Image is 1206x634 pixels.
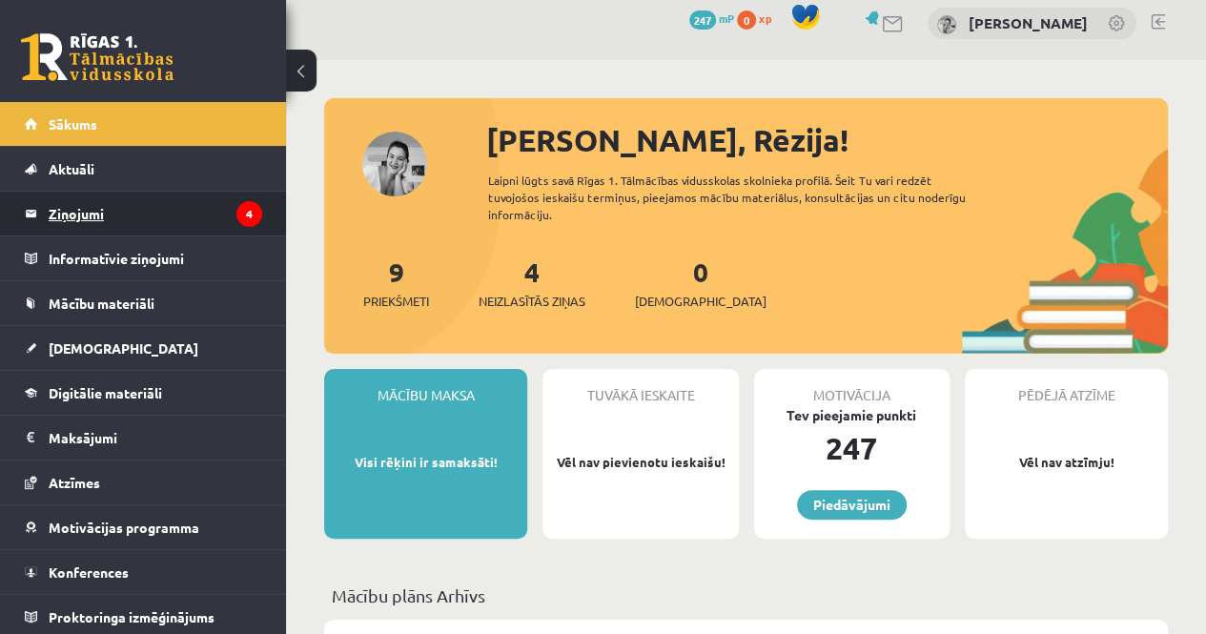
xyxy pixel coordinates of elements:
[363,255,429,311] a: 9Priekšmeti
[25,192,262,235] a: Ziņojumi4
[49,519,199,536] span: Motivācijas programma
[21,33,174,81] a: Rīgas 1. Tālmācības vidusskola
[25,281,262,325] a: Mācību materiāli
[49,339,198,357] span: [DEMOGRAPHIC_DATA]
[974,453,1158,472] p: Vēl nav atzīmju!
[965,369,1168,405] div: Pēdējā atzīme
[363,292,429,311] span: Priekšmeti
[25,326,262,370] a: [DEMOGRAPHIC_DATA]
[25,371,262,415] a: Digitālie materiāli
[737,10,781,26] a: 0 xp
[754,369,950,405] div: Motivācija
[49,236,262,280] legend: Informatīvie ziņojumi
[49,295,154,312] span: Mācību materiāli
[759,10,771,26] span: xp
[25,102,262,146] a: Sākums
[479,292,585,311] span: Neizlasītās ziņas
[719,10,734,26] span: mP
[49,192,262,235] legend: Ziņojumi
[754,425,950,471] div: 247
[49,474,100,491] span: Atzīmes
[635,292,767,311] span: [DEMOGRAPHIC_DATA]
[49,416,262,460] legend: Maksājumi
[25,416,262,460] a: Maksājumi
[635,255,767,311] a: 0[DEMOGRAPHIC_DATA]
[754,405,950,425] div: Tev pieejamie punkti
[969,13,1088,32] a: [PERSON_NAME]
[797,490,907,520] a: Piedāvājumi
[689,10,716,30] span: 247
[486,117,1168,163] div: [PERSON_NAME], Rēzija!
[25,505,262,549] a: Motivācijas programma
[488,172,994,223] div: Laipni lūgts savā Rīgas 1. Tālmācības vidusskolas skolnieka profilā. Šeit Tu vari redzēt tuvojošo...
[324,369,527,405] div: Mācību maksa
[49,608,215,625] span: Proktoringa izmēģinājums
[334,453,518,472] p: Visi rēķini ir samaksāti!
[937,15,956,34] img: Rēzija Zariņa
[49,115,97,133] span: Sākums
[542,369,738,405] div: Tuvākā ieskaite
[25,550,262,594] a: Konferences
[49,384,162,401] span: Digitālie materiāli
[49,563,129,581] span: Konferences
[236,201,262,227] i: 4
[737,10,756,30] span: 0
[479,255,585,311] a: 4Neizlasītās ziņas
[49,160,94,177] span: Aktuāli
[689,10,734,26] a: 247 mP
[25,147,262,191] a: Aktuāli
[25,460,262,504] a: Atzīmes
[25,236,262,280] a: Informatīvie ziņojumi
[552,453,728,472] p: Vēl nav pievienotu ieskaišu!
[332,583,1160,608] p: Mācību plāns Arhīvs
